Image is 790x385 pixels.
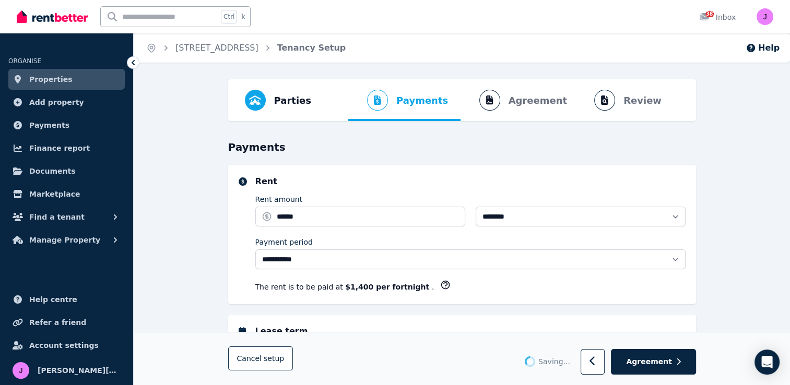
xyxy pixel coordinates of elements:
[228,140,696,154] h3: Payments
[8,289,125,310] a: Help centre
[746,42,780,54] button: Help
[237,355,285,363] span: Cancel
[221,10,237,23] span: Ctrl
[255,194,303,204] label: Rent amount
[626,357,672,367] span: Agreement
[8,115,125,136] a: Payments
[611,350,695,375] button: Agreement
[29,188,80,200] span: Marketplace
[396,93,448,108] span: Payments
[255,175,686,188] h5: Rent
[8,92,125,113] a: Add property
[255,282,434,292] p: The rent is to be paid at .
[8,207,125,227] button: Find a tenant
[348,79,456,121] button: Payments
[13,362,29,379] img: james.julian.hotchkiss@gmail.com
[29,165,76,177] span: Documents
[345,283,432,291] b: $1,400 per fortnight
[699,12,736,22] div: Inbox
[8,161,125,182] a: Documents
[754,350,780,375] div: Open Intercom Messenger
[8,312,125,333] a: Refer a friend
[29,234,100,246] span: Manage Property
[538,357,570,367] span: Saving ...
[705,11,714,17] span: 38
[29,73,73,86] span: Properties
[264,354,284,364] span: setup
[255,237,313,247] label: Payment period
[277,42,346,54] span: Tenancy Setup
[29,211,85,223] span: Find a tenant
[8,69,125,90] a: Properties
[8,57,41,65] span: ORGANISE
[29,119,69,131] span: Payments
[8,138,125,159] a: Finance report
[228,79,696,121] nav: Progress
[228,347,293,371] button: Cancelsetup
[8,335,125,356] a: Account settings
[29,142,90,154] span: Finance report
[241,13,245,21] span: k
[8,184,125,204] a: Marketplace
[274,93,311,108] span: Parties
[29,293,77,306] span: Help centre
[237,79,320,121] button: Parties
[38,364,121,377] span: [PERSON_NAME][EMAIL_ADDRESS][PERSON_NAME][PERSON_NAME][DOMAIN_NAME]
[29,316,86,329] span: Refer a friend
[17,9,88,25] img: RentBetter
[255,325,686,338] h5: Lease term
[175,43,258,53] a: [STREET_ADDRESS]
[29,96,84,109] span: Add property
[8,230,125,250] button: Manage Property
[134,33,358,63] nav: Breadcrumb
[29,339,99,352] span: Account settings
[757,8,773,25] img: james.julian.hotchkiss@gmail.com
